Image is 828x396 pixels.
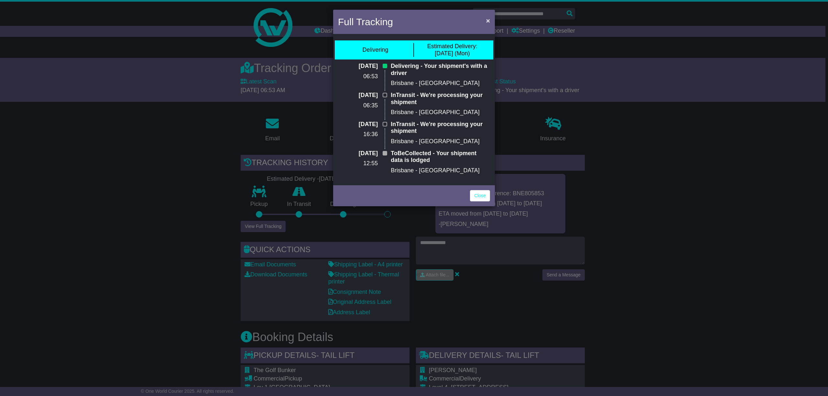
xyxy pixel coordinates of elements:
[391,63,490,77] p: Delivering - Your shipment's with a driver
[427,43,477,57] div: [DATE] (Mon)
[486,17,490,24] span: ×
[338,73,378,80] p: 06:53
[427,43,477,49] span: Estimated Delivery:
[338,121,378,128] p: [DATE]
[391,80,490,87] p: Brisbane - [GEOGRAPHIC_DATA]
[338,92,378,99] p: [DATE]
[338,63,378,70] p: [DATE]
[338,131,378,138] p: 16:36
[338,150,378,157] p: [DATE]
[338,102,378,109] p: 06:35
[391,92,490,106] p: InTransit - We're processing your shipment
[391,167,490,174] p: Brisbane - [GEOGRAPHIC_DATA]
[391,150,490,164] p: ToBeCollected - Your shipment data is lodged
[362,47,388,54] div: Delivering
[338,160,378,167] p: 12:55
[470,190,490,201] a: Close
[391,138,490,145] p: Brisbane - [GEOGRAPHIC_DATA]
[391,121,490,135] p: InTransit - We're processing your shipment
[338,15,393,29] h4: Full Tracking
[483,14,493,27] button: Close
[391,109,490,116] p: Brisbane - [GEOGRAPHIC_DATA]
